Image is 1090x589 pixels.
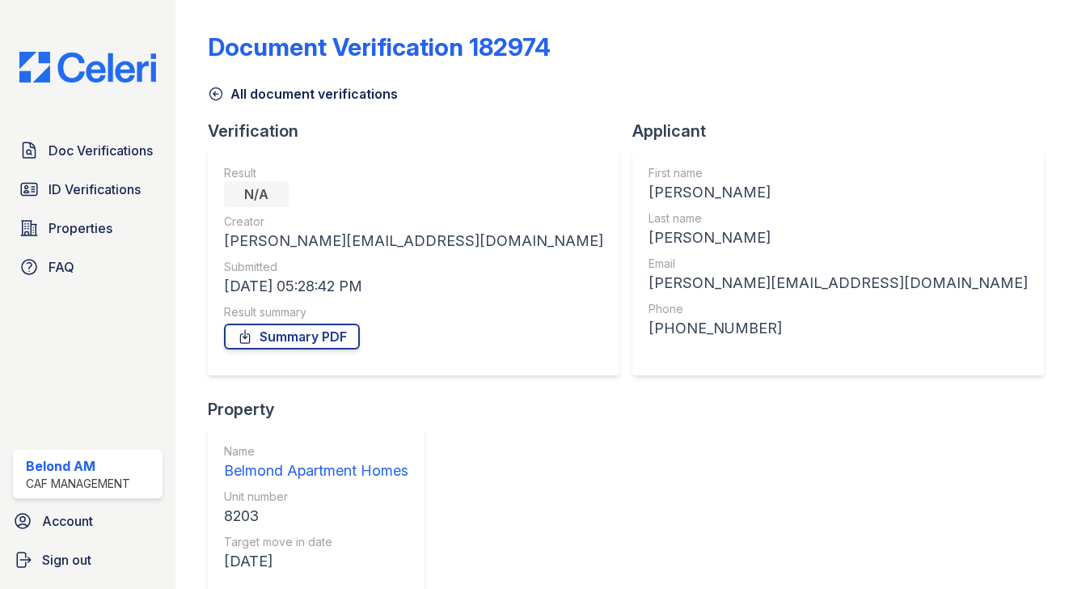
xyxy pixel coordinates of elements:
[649,165,1028,181] div: First name
[13,134,163,167] a: Doc Verifications
[224,230,603,252] div: [PERSON_NAME][EMAIL_ADDRESS][DOMAIN_NAME]
[632,120,1057,142] div: Applicant
[649,227,1028,249] div: [PERSON_NAME]
[49,218,112,238] span: Properties
[224,181,289,207] div: N/A
[224,443,408,482] a: Name Belmond Apartment Homes
[26,456,130,476] div: Belond AM
[224,324,360,350] a: Summary PDF
[42,550,91,570] span: Sign out
[6,544,169,576] a: Sign out
[208,32,551,61] div: Document Verification 182974
[649,256,1028,272] div: Email
[208,398,437,421] div: Property
[13,173,163,206] a: ID Verifications
[49,257,74,277] span: FAQ
[649,181,1028,204] div: [PERSON_NAME]
[649,317,1028,340] div: [PHONE_NUMBER]
[42,511,93,531] span: Account
[208,120,632,142] div: Verification
[208,84,398,104] a: All document verifications
[224,505,408,528] div: 8203
[13,212,163,244] a: Properties
[224,259,603,275] div: Submitted
[224,534,408,550] div: Target move in date
[224,460,408,482] div: Belmond Apartment Homes
[224,214,603,230] div: Creator
[224,443,408,460] div: Name
[26,476,130,492] div: CAF Management
[224,550,408,573] div: [DATE]
[6,505,169,537] a: Account
[224,275,603,298] div: [DATE] 05:28:42 PM
[649,301,1028,317] div: Phone
[13,251,163,283] a: FAQ
[649,272,1028,294] div: [PERSON_NAME][EMAIL_ADDRESS][DOMAIN_NAME]
[224,165,603,181] div: Result
[224,304,603,320] div: Result summary
[49,141,153,160] span: Doc Verifications
[224,489,408,505] div: Unit number
[649,210,1028,227] div: Last name
[49,180,141,199] span: ID Verifications
[6,52,169,83] img: CE_Logo_Blue-a8612792a0a2168367f1c8372b55b34899dd931a85d93a1a3d3e32e68fde9ad4.png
